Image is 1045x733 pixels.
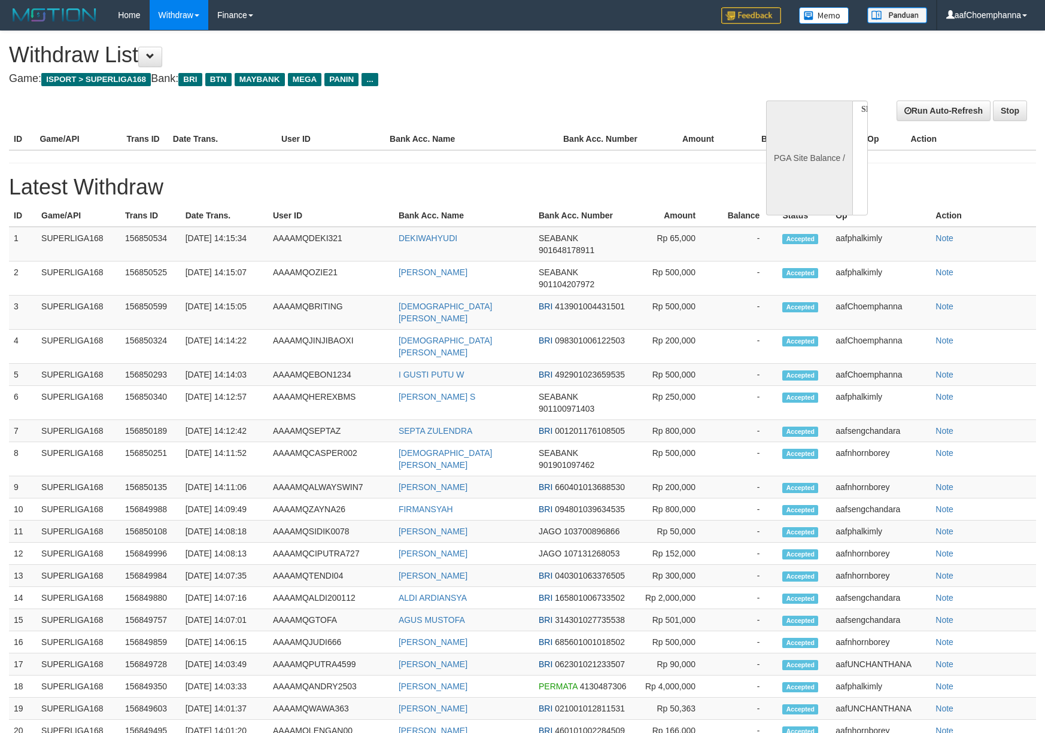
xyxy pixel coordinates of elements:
[580,682,627,691] span: 4130487306
[782,682,818,692] span: Accepted
[120,565,181,587] td: 156849984
[37,420,120,442] td: SUPERLIGA168
[555,370,625,379] span: 492901023659535
[633,565,714,587] td: Rp 300,000
[555,593,625,603] span: 165801006733502
[362,73,378,86] span: ...
[831,543,931,565] td: aafnhornborey
[831,521,931,543] td: aafphalkimly
[633,521,714,543] td: Rp 50,000
[268,296,394,330] td: AAAAMQBRITING
[935,571,953,580] a: Note
[9,364,37,386] td: 5
[37,653,120,676] td: SUPERLIGA168
[539,336,552,345] span: BRI
[782,704,818,714] span: Accepted
[399,593,467,603] a: ALDI ARDIANSYA
[399,392,475,402] a: [PERSON_NAME] S
[37,565,120,587] td: SUPERLIGA168
[181,631,268,653] td: [DATE] 14:06:15
[935,593,953,603] a: Note
[633,631,714,653] td: Rp 500,000
[9,227,37,261] td: 1
[181,565,268,587] td: [DATE] 14:07:35
[9,476,37,498] td: 9
[37,476,120,498] td: SUPERLIGA168
[268,261,394,296] td: AAAAMQOZIE21
[181,205,268,227] th: Date Trans.
[782,393,818,403] span: Accepted
[633,587,714,609] td: Rp 2,000,000
[555,659,625,669] span: 062301021233507
[713,296,777,330] td: -
[120,676,181,698] td: 156849350
[9,609,37,631] td: 15
[235,73,285,86] span: MAYBANK
[120,521,181,543] td: 156850108
[732,128,812,150] th: Balance
[181,498,268,521] td: [DATE] 14:09:49
[9,587,37,609] td: 14
[539,460,594,470] span: 901901097462
[831,565,931,587] td: aafnhornborey
[555,426,625,436] span: 001201176108505
[268,521,394,543] td: AAAAMQSIDIK0078
[399,659,467,669] a: [PERSON_NAME]
[713,386,777,420] td: -
[713,631,777,653] td: -
[9,261,37,296] td: 2
[168,128,277,150] th: Date Trans.
[935,549,953,558] a: Note
[935,637,953,647] a: Note
[9,205,37,227] th: ID
[268,386,394,420] td: AAAAMQHEREXBMS
[713,543,777,565] td: -
[633,296,714,330] td: Rp 500,000
[539,593,552,603] span: BRI
[268,565,394,587] td: AAAAMQTENDI04
[633,698,714,720] td: Rp 50,363
[897,101,991,121] a: Run Auto-Refresh
[935,448,953,458] a: Note
[181,521,268,543] td: [DATE] 14:08:18
[37,205,120,227] th: Game/API
[831,631,931,653] td: aafnhornborey
[268,698,394,720] td: AAAAMQWAWA363
[539,302,552,311] span: BRI
[181,653,268,676] td: [DATE] 14:03:49
[633,609,714,631] td: Rp 501,000
[9,43,685,67] h1: Withdraw List
[121,128,168,150] th: Trans ID
[564,549,619,558] span: 107131268053
[268,676,394,698] td: AAAAMQANDRY2503
[713,330,777,364] td: -
[713,587,777,609] td: -
[539,267,578,277] span: SEABANK
[539,704,552,713] span: BRI
[181,609,268,631] td: [DATE] 14:07:01
[782,594,818,604] span: Accepted
[935,704,953,713] a: Note
[713,476,777,498] td: -
[633,543,714,565] td: Rp 152,000
[9,73,685,85] h4: Game: Bank:
[539,659,552,669] span: BRI
[831,364,931,386] td: aafChoemphanna
[268,442,394,476] td: AAAAMQCASPER002
[9,498,37,521] td: 10
[713,364,777,386] td: -
[782,527,818,537] span: Accepted
[539,527,561,536] span: JAGO
[120,609,181,631] td: 156849757
[181,442,268,476] td: [DATE] 14:11:52
[399,448,493,470] a: [DEMOGRAPHIC_DATA][PERSON_NAME]
[120,631,181,653] td: 156849859
[399,527,467,536] a: [PERSON_NAME]
[539,245,594,255] span: 901648178911
[181,261,268,296] td: [DATE] 14:15:07
[120,498,181,521] td: 156849988
[633,420,714,442] td: Rp 800,000
[993,101,1027,121] a: Stop
[268,543,394,565] td: AAAAMQCIPUTRA727
[9,386,37,420] td: 6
